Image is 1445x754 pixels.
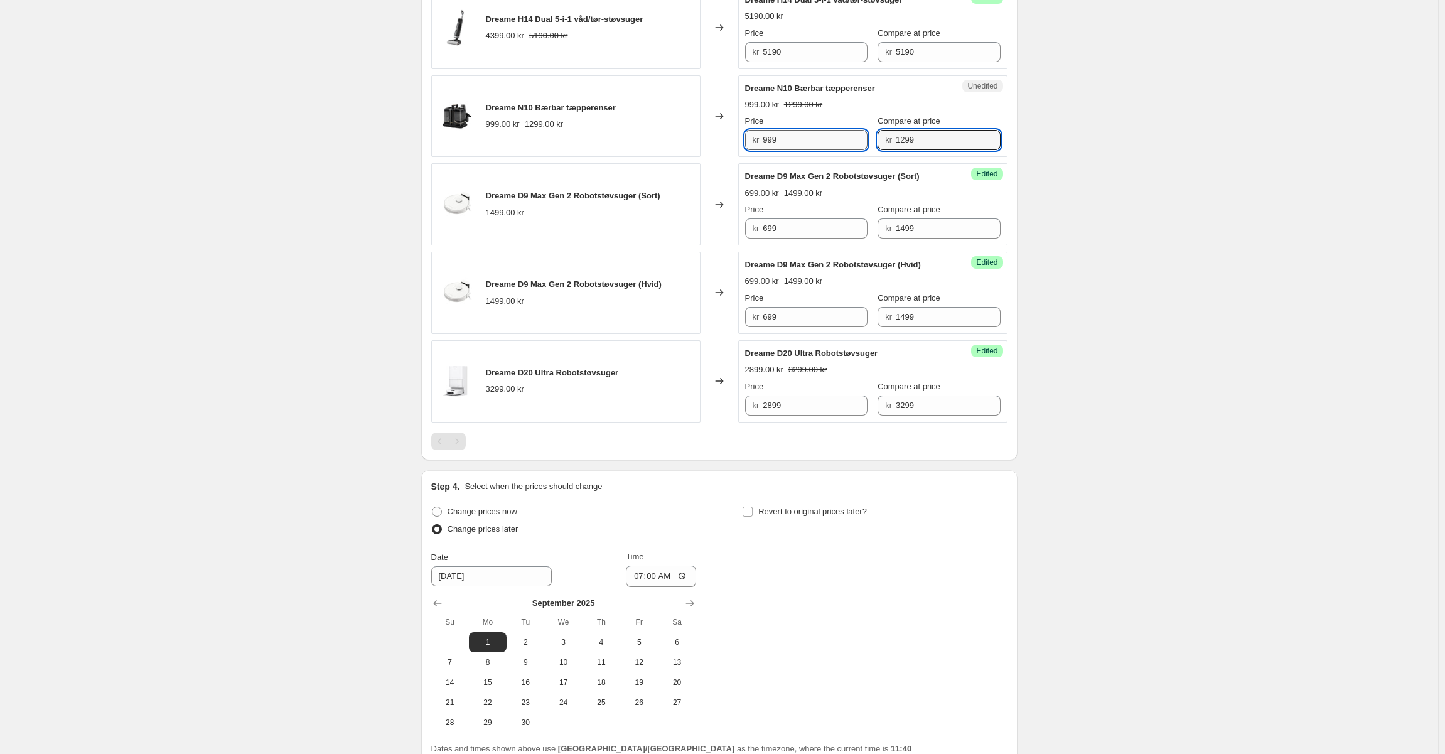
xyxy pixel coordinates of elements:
button: Show previous month, August 2025 [429,595,446,612]
button: Sunday September 14 2025 [431,672,469,692]
span: Dreame D9 Max Gen 2 Robotstøvsuger (Sort) [745,171,920,181]
span: 14 [436,677,464,687]
span: Su [436,617,464,627]
span: Date [431,552,448,562]
th: Sunday [431,612,469,632]
button: Tuesday September 2 2025 [507,632,544,652]
b: 11:40 [891,744,911,753]
span: Dreame H14 Dual 5-i-1 våd/tør-støvsuger [486,14,643,24]
button: Wednesday September 24 2025 [544,692,582,713]
div: 999.00 kr [486,118,520,131]
button: Thursday September 4 2025 [583,632,620,652]
button: Thursday September 11 2025 [583,652,620,672]
span: Change prices later [448,524,518,534]
span: kr [885,401,892,410]
span: We [549,617,577,627]
span: 23 [512,697,539,708]
span: 17 [549,677,577,687]
img: Total-Right_e0ce89eb-908d-45fd-8ea4-e971fb8daae2_80x.jpg [438,274,476,311]
span: Price [745,205,764,214]
span: 21 [436,697,464,708]
button: Friday September 19 2025 [620,672,658,692]
span: Dreame D20 Ultra Robotstøvsuger [745,348,878,358]
button: Saturday September 27 2025 [658,692,696,713]
button: Show next month, October 2025 [681,595,699,612]
span: Unedited [967,81,997,91]
div: 699.00 kr [745,187,779,200]
span: 16 [512,677,539,687]
button: Saturday September 6 2025 [658,632,696,652]
span: Mo [474,617,502,627]
h2: Step 4. [431,480,460,493]
span: Dreame D20 Ultra Robotstøvsuger [486,368,619,377]
span: Dreame N10 Bærbar tæpperenser [745,83,875,93]
span: Dreame D9 Max Gen 2 Robotstøvsuger (Sort) [486,191,660,200]
button: Saturday September 20 2025 [658,672,696,692]
span: 20 [663,677,690,687]
span: kr [885,47,892,57]
button: Friday September 5 2025 [620,632,658,652]
span: 19 [625,677,653,687]
span: 6 [663,637,690,647]
span: 22 [474,697,502,708]
span: 9 [512,657,539,667]
button: Sunday September 21 2025 [431,692,469,713]
div: 3299.00 kr [486,383,524,396]
span: Revert to original prices later? [758,507,867,516]
span: 11 [588,657,615,667]
button: Friday September 12 2025 [620,652,658,672]
span: kr [753,47,760,57]
span: 12 [625,657,653,667]
button: Monday September 1 2025 [469,632,507,652]
button: Friday September 26 2025 [620,692,658,713]
button: Tuesday September 16 2025 [507,672,544,692]
span: Price [745,293,764,303]
button: Sunday September 7 2025 [431,652,469,672]
input: 12:00 [626,566,696,587]
span: kr [753,224,760,233]
span: Edited [976,346,997,356]
span: kr [885,135,892,144]
span: 8 [474,657,502,667]
span: 18 [588,677,615,687]
span: kr [885,312,892,321]
span: Dreame N10 Bærbar tæpperenser [486,103,616,112]
span: 4 [588,637,615,647]
div: 1499.00 kr [486,207,524,219]
button: Thursday September 18 2025 [583,672,620,692]
button: Monday September 15 2025 [469,672,507,692]
span: 27 [663,697,690,708]
button: Tuesday September 9 2025 [507,652,544,672]
span: Price [745,28,764,38]
div: 4399.00 kr [486,30,524,42]
span: 24 [549,697,577,708]
span: Dreame D9 Max Gen 2 Robotstøvsuger (Hvid) [745,260,921,269]
span: kr [753,135,760,144]
span: 3 [549,637,577,647]
span: Compare at price [878,382,940,391]
strike: 1299.00 kr [525,118,563,131]
strike: 1499.00 kr [784,275,822,288]
button: Wednesday September 3 2025 [544,632,582,652]
span: Compare at price [878,205,940,214]
th: Wednesday [544,612,582,632]
th: Saturday [658,612,696,632]
button: Tuesday September 23 2025 [507,692,544,713]
span: 28 [436,718,464,728]
img: 1_D20Ultra-Total-right_80x.jpg [438,362,476,400]
strike: 5190.00 kr [529,30,567,42]
p: Select when the prices should change [465,480,602,493]
span: Compare at price [878,293,940,303]
img: WideAngle-MainImage_80x.jpg [438,9,476,46]
strike: 1299.00 kr [784,99,822,111]
span: 2 [512,637,539,647]
th: Thursday [583,612,620,632]
span: 25 [588,697,615,708]
span: kr [885,224,892,233]
span: Edited [976,169,997,179]
span: Price [745,382,764,391]
span: kr [753,312,760,321]
th: Tuesday [507,612,544,632]
span: Dates and times shown above use as the timezone, where the current time is [431,744,912,753]
span: Compare at price [878,28,940,38]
